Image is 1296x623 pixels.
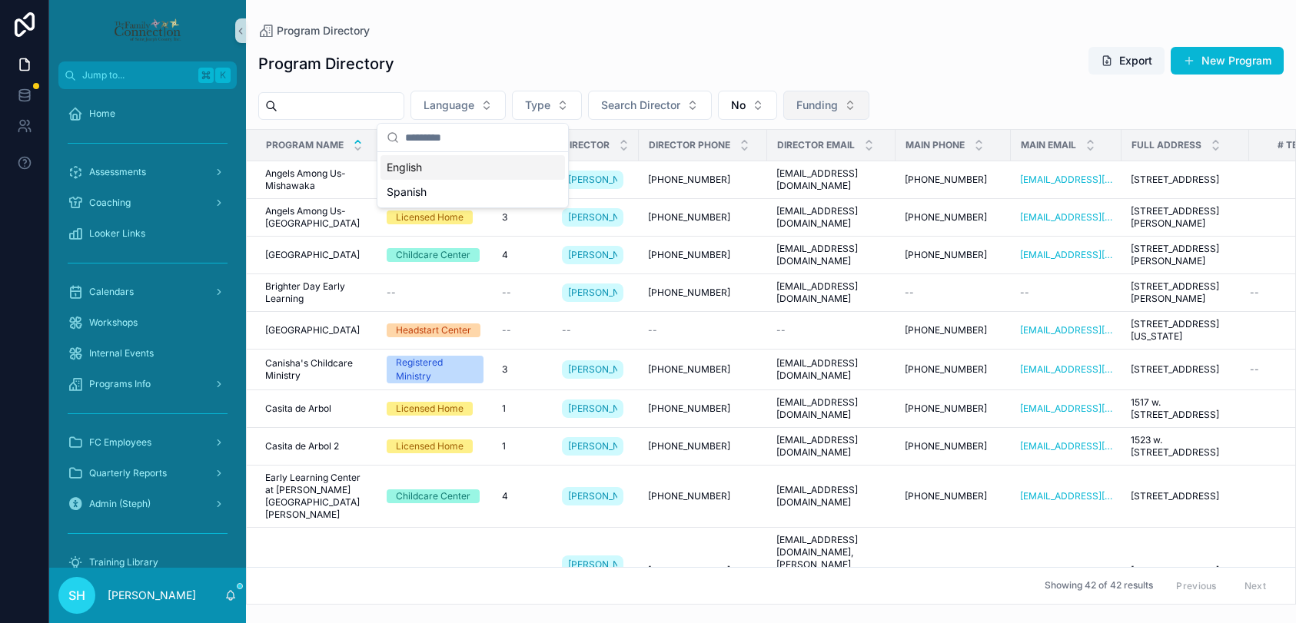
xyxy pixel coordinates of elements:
a: 1 [502,440,543,452]
span: Director Email [777,139,855,151]
span: Program Directory [277,23,370,38]
button: New Program [1171,47,1284,75]
span: [PHONE_NUMBER] [905,174,987,186]
a: [EMAIL_ADDRESS][DOMAIN_NAME] [1020,174,1112,186]
span: Program Name [266,139,344,151]
a: [STREET_ADDRESS] [1131,174,1240,186]
a: Assessments [58,158,237,186]
span: Main Email [1021,139,1076,151]
span: -- [562,324,571,336]
a: Training Library [58,548,237,576]
span: [PHONE_NUMBER] [905,249,987,261]
a: [PERSON_NAME] [562,434,630,459]
span: [PHONE_NUMBER] [648,211,730,224]
a: [PHONE_NUMBER] [648,363,758,376]
a: [EMAIL_ADDRESS][DOMAIN_NAME] [1020,324,1112,336]
span: Main Phone [906,139,965,151]
img: App logo [113,18,181,43]
a: [PERSON_NAME] [562,280,630,305]
a: [EMAIL_ADDRESS][DOMAIN_NAME] [776,167,886,192]
a: -- [502,287,543,299]
a: Early Learning Center at [PERSON_NAME][GEOGRAPHIC_DATA][PERSON_NAME] [265,472,368,521]
a: [PHONE_NUMBER] [905,363,1002,376]
span: -- [905,287,914,299]
span: [PERSON_NAME] [568,249,617,261]
a: 4 [502,490,543,502]
span: Training Library [89,556,158,568]
a: 1523 w. [STREET_ADDRESS] [1131,434,1240,459]
span: [EMAIL_ADDRESS][DOMAIN_NAME] [776,205,886,230]
span: 3 [502,211,507,224]
h1: Program Directory [258,53,394,75]
a: [EMAIL_ADDRESS][DOMAIN_NAME] [1020,211,1112,224]
span: Full Address [1132,139,1201,151]
span: [EMAIL_ADDRESS][DOMAIN_NAME] [776,396,886,421]
div: Childcare Center [396,489,470,503]
span: 1517 w. [STREET_ADDRESS] [1131,396,1240,421]
a: [STREET_ADDRESS][PERSON_NAME] [1131,205,1240,230]
a: [STREET_ADDRESS][PERSON_NAME] [1131,565,1240,589]
a: [EMAIL_ADDRESS][DOMAIN_NAME] [1020,363,1112,376]
a: Childcare Center [387,248,484,262]
span: 3 [502,363,507,376]
a: [PHONE_NUMBER] [648,287,758,299]
span: Angels Among Us-[GEOGRAPHIC_DATA] [265,205,368,230]
a: Home [58,100,237,128]
a: [PHONE_NUMBER] [648,249,758,261]
a: [PHONE_NUMBER] [905,174,1002,186]
a: Canisha's Childcare Ministry [265,357,368,382]
a: Quarterly Reports [58,459,237,487]
span: [PHONE_NUMBER] [648,440,730,452]
span: Casita de Arbol [265,403,331,415]
a: [PHONE_NUMBER] [648,440,758,452]
a: [EMAIL_ADDRESS][DOMAIN_NAME] [1020,249,1112,261]
span: [PHONE_NUMBER] [648,363,730,376]
a: [PERSON_NAME] [562,246,623,264]
span: Search Director [601,98,680,113]
span: [PHONE_NUMBER] [648,174,730,186]
span: -- [502,324,511,336]
a: -- [648,324,758,336]
a: [EMAIL_ADDRESS][DOMAIN_NAME] [776,484,886,509]
span: [PERSON_NAME] [568,440,617,452]
a: Angels Among Us-Mishawaka [265,167,368,192]
a: [PERSON_NAME] [562,283,623,302]
a: Admin (Steph) [58,490,237,518]
span: [STREET_ADDRESS] [1131,174,1219,186]
p: [PERSON_NAME] [108,588,196,603]
span: [STREET_ADDRESS][US_STATE] [1131,318,1240,343]
a: [PERSON_NAME][PERSON_NAME] [562,552,630,601]
span: [PERSON_NAME] [568,403,617,415]
a: [PERSON_NAME] [562,360,623,379]
span: Type [525,98,550,113]
span: Calendars [89,286,134,298]
button: Jump to...K [58,61,237,89]
span: [PHONE_NUMBER] [648,403,730,415]
span: -- [387,287,396,299]
span: -- [502,287,511,299]
a: [EMAIL_ADDRESS][DOMAIN_NAME] [1020,440,1112,452]
a: [EMAIL_ADDRESS][DOMAIN_NAME], [PERSON_NAME][DOMAIN_NAME][EMAIL_ADDRESS][PERSON_NAME][DOMAIN_NAME] [776,534,886,620]
span: Looker Links [89,227,145,240]
a: -- [562,324,630,336]
a: [EMAIL_ADDRESS][DOMAIN_NAME] [776,357,886,382]
a: [PERSON_NAME] [562,205,630,230]
a: [STREET_ADDRESS] [1131,490,1240,502]
span: [PHONE_NUMBER] [905,440,987,452]
a: [STREET_ADDRESS][PERSON_NAME] [1131,243,1240,267]
span: Workshops [89,316,138,329]
a: Casita de Arbol 2 [265,440,368,452]
a: 3 [502,211,543,224]
a: [EMAIL_ADDRESS][DOMAIN_NAME] [776,243,886,267]
a: [PHONE_NUMBER] [905,324,1002,336]
a: [EMAIL_ADDRESS][DOMAIN_NAME] [1020,403,1112,415]
span: Admin (Steph) [89,498,151,510]
a: [PHONE_NUMBER] [905,440,1002,452]
a: [PERSON_NAME] [562,487,623,505]
span: Quarterly Reports [89,467,167,479]
span: [PHONE_NUMBER] [648,249,730,261]
a: [GEOGRAPHIC_DATA] [265,324,368,336]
